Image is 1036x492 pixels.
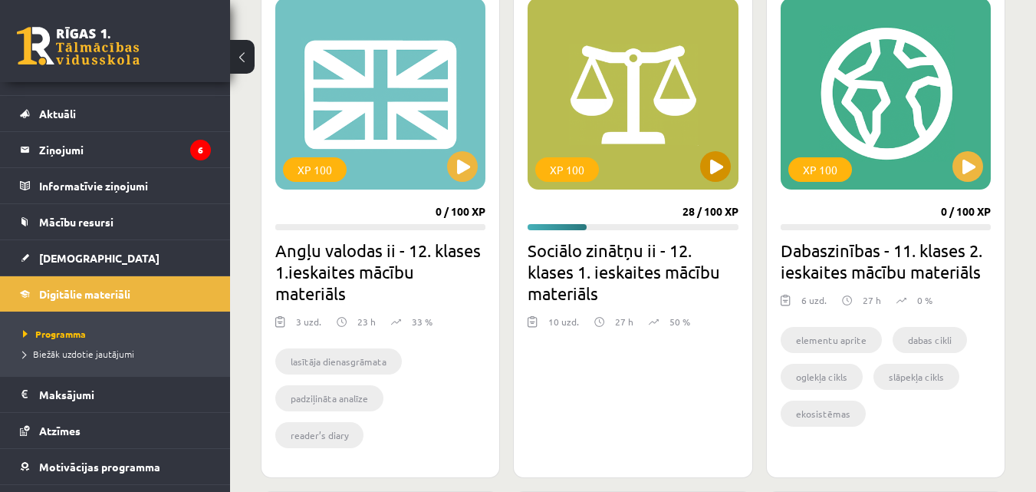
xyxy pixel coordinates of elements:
span: [DEMOGRAPHIC_DATA] [39,251,160,265]
span: Motivācijas programma [39,460,160,474]
li: elementu aprite [781,327,882,353]
i: 6 [190,140,211,160]
a: Programma [23,327,215,341]
span: Biežāk uzdotie jautājumi [23,348,134,360]
legend: Informatīvie ziņojumi [39,168,211,203]
a: Digitālie materiāli [20,276,211,312]
li: oglekļa cikls [781,364,863,390]
legend: Maksājumi [39,377,211,412]
div: 10 uzd. [548,315,579,338]
div: XP 100 [283,157,347,182]
h2: Dabaszinības - 11. klases 2. ieskaites mācību materiāls [781,239,991,282]
legend: Ziņojumi [39,132,211,167]
li: dabas cikli [893,327,967,353]
li: padziļināta analīze [275,385,383,411]
li: lasītāja dienasgrāmata [275,348,402,375]
a: Motivācijas programma [20,449,211,484]
span: Mācību resursi [39,215,113,229]
p: 0 % [917,293,932,307]
a: Informatīvie ziņojumi [20,168,211,203]
span: Digitālie materiāli [39,287,130,301]
a: Biežāk uzdotie jautājumi [23,347,215,361]
a: Rīgas 1. Tālmācības vidusskola [17,27,140,65]
a: Atzīmes [20,413,211,448]
p: 27 h [863,293,881,307]
li: reader’s diary [275,422,363,448]
div: XP 100 [788,157,852,182]
h2: Angļu valodas ii - 12. klases 1.ieskaites mācību materiāls [275,239,485,304]
a: Ziņojumi6 [20,132,211,167]
p: 33 % [412,315,432,329]
a: [DEMOGRAPHIC_DATA] [20,240,211,276]
span: Aktuāli [39,107,76,121]
a: Aktuāli [20,96,211,131]
li: slāpekļa cikls [873,364,959,390]
p: 23 h [357,315,376,329]
div: 6 uzd. [801,293,827,316]
span: Atzīmes [39,424,81,438]
p: 50 % [669,315,690,329]
li: ekosistēmas [781,401,866,427]
h2: Sociālo zinātņu ii - 12. klases 1. ieskaites mācību materiāls [528,239,738,304]
a: Mācību resursi [20,204,211,239]
p: 27 h [615,315,633,329]
div: 3 uzd. [296,315,321,338]
div: XP 100 [535,157,599,182]
a: Maksājumi [20,377,211,412]
span: Programma [23,328,86,340]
